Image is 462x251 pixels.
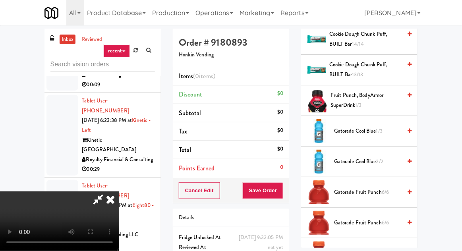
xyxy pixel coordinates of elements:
h5: Honkin Vending [179,52,283,58]
span: Cookie Dough Chunk Puff, BUILT Bar [329,60,402,79]
button: Save Order [243,182,283,199]
span: 6/6 [382,188,389,196]
span: not yet [268,243,283,251]
div: Details [179,213,283,223]
span: [DATE] 6:23:38 PM at [82,116,132,124]
span: Total [179,145,191,154]
div: Gatorade Cool Blue1/3 [331,126,412,136]
div: Cookie Dough Chunk Puff, BUILT Bar14/14 [326,29,412,49]
span: Cookie Dough Chunk Puff, BUILT Bar [329,29,402,49]
span: 1/3 [356,101,362,109]
span: Subtotal [179,108,201,118]
span: Gatorade Fruit Punch [334,218,402,228]
span: 14/14 [352,40,364,48]
span: (0 ) [193,71,215,81]
div: Gatorade Fruit Punch6/6 [331,218,412,228]
a: recent [104,44,130,57]
div: Gatorade Cool Blue2/2 [331,157,412,167]
div: Cookie Dough Chunk Puff, BUILT Bar13/13 [326,60,412,79]
span: 2/2 [376,158,383,165]
span: Points Earned [179,164,215,173]
span: 6/6 [382,219,389,226]
h4: Order # 9180893 [179,37,283,48]
div: $0 [277,89,283,98]
input: Search vision orders [50,57,155,72]
span: Gatorade Cool Blue [334,157,402,167]
span: Items [179,71,215,81]
a: inbox [60,35,76,44]
div: $0 [277,107,283,117]
span: · [PHONE_NUMBER] [82,97,129,114]
div: Royalty Financial & Consulting [82,155,155,165]
div: Fruit Punch, BodyArmor SuperDrink1/3 [328,91,412,110]
div: 00:09 [82,80,155,90]
div: [DATE] 9:32:05 PM [239,233,283,243]
img: Micromart [44,6,58,20]
div: Fridge Unlocked At [179,233,283,243]
span: Fruit Punch, BodyArmor SuperDrink [331,91,402,110]
span: Discount [179,90,203,99]
span: 1/3 [376,127,383,135]
a: reviewed [79,35,104,44]
span: Tax [179,127,187,136]
div: 00:29 [82,164,155,174]
div: Kinetic [GEOGRAPHIC_DATA] [82,135,155,155]
span: Gatorade Fruit Punch [334,187,402,197]
span: Gatorade Cool Blue [334,126,402,136]
button: Cancel Edit [179,182,220,199]
a: Tablet User· [PHONE_NUMBER] [82,97,129,114]
span: 13/13 [352,71,363,78]
div: $0 [277,125,283,135]
a: Tablet User· [PHONE_NUMBER] [82,182,129,199]
div: 0 [280,162,283,172]
div: $0 [277,144,283,154]
li: Tablet User· [PHONE_NUMBER][DATE] 6:23:38 PM atKinetic - LeftKinetic [GEOGRAPHIC_DATA]Royalty Fin... [44,93,161,178]
div: Gatorade Fruit Punch6/6 [331,187,412,197]
ng-pluralize: items [199,71,214,81]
